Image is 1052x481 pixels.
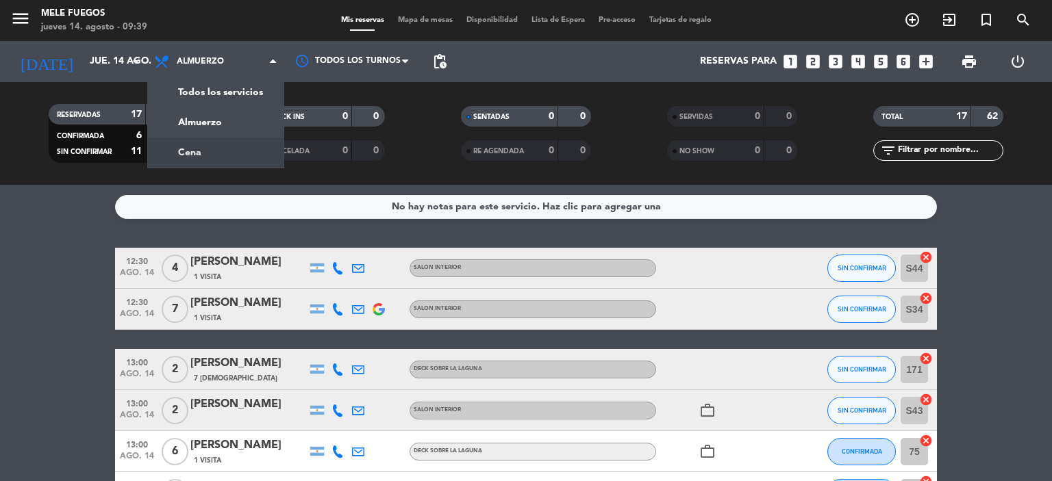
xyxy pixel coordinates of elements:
i: cancel [919,434,933,447]
strong: 6 [136,131,142,140]
input: Filtrar por nombre... [897,143,1003,158]
span: NO SHOW [679,148,714,155]
span: ago. 14 [120,411,154,426]
span: 2 [162,397,188,424]
strong: 0 [549,112,554,121]
span: CANCELADA [267,148,310,155]
i: looks_one [781,53,799,70]
span: 13:00 [120,395,154,411]
span: CHECK INS [267,114,305,120]
span: Mapa de mesas [391,16,460,24]
div: [PERSON_NAME] [190,294,307,312]
i: cancel [919,393,933,406]
span: ago. 14 [120,452,154,467]
span: 12:30 [120,294,154,309]
strong: 17 [131,109,142,119]
button: SIN CONFIRMAR [827,397,896,424]
strong: 11 [131,146,142,156]
span: Mis reservas [334,16,391,24]
span: SALON INTERIOR [414,306,461,311]
a: Cena [148,138,284,168]
strong: 0 [755,112,760,121]
span: Reservas para [700,56,777,67]
span: SIN CONFIRMAR [838,365,886,373]
strong: 0 [580,146,588,155]
span: Lista de Espera [525,16,592,24]
span: DECK SOBRE LA LAGUNA [414,366,482,372]
span: CONFIRMADA [57,133,104,140]
button: SIN CONFIRMAR [827,296,896,323]
a: Todos los servicios [148,77,284,107]
div: [PERSON_NAME] [190,253,307,271]
span: 13:00 [120,436,154,452]
span: SALON INTERIOR [414,265,461,270]
i: arrow_drop_down [127,53,144,70]
span: 12:30 [120,252,154,268]
strong: 0 [755,146,760,155]
span: RESERVADAS [57,112,101,118]
strong: 0 [342,112,348,121]
strong: 0 [786,112,794,121]
span: SENTADAS [473,114,510,120]
span: SIN CONFIRMAR [57,148,112,155]
i: search [1015,12,1031,28]
i: work_outline [699,402,716,419]
span: Disponibilidad [460,16,525,24]
span: DECK SOBRE LA LAGUNA [414,448,482,454]
i: cancel [919,352,933,365]
i: power_settings_new [1010,53,1026,70]
span: ago. 14 [120,268,154,284]
i: looks_4 [849,53,867,70]
strong: 17 [956,112,967,121]
button: SIN CONFIRMAR [827,255,896,282]
i: cancel [919,291,933,305]
span: Pre-acceso [592,16,642,24]
i: filter_list [880,142,897,159]
button: menu [10,8,31,34]
span: ago. 14 [120,309,154,325]
div: No hay notas para este servicio. Haz clic para agregar una [392,199,661,215]
i: exit_to_app [941,12,957,28]
span: pending_actions [431,53,448,70]
div: Mele Fuegos [41,7,147,21]
span: SIN CONFIRMAR [838,264,886,272]
strong: 0 [342,146,348,155]
span: CONFIRMADA [842,447,882,455]
div: [PERSON_NAME] [190,437,307,454]
span: SIN CONFIRMAR [838,406,886,414]
span: SIN CONFIRMAR [838,305,886,313]
i: turned_in_not [978,12,994,28]
span: 7 [DEMOGRAPHIC_DATA] [194,373,277,384]
strong: 0 [549,146,554,155]
div: [PERSON_NAME] [190,395,307,413]
i: work_outline [699,443,716,460]
i: menu [10,8,31,29]
span: ago. 14 [120,369,154,385]
button: SIN CONFIRMAR [827,356,896,383]
span: 4 [162,255,188,282]
span: 1 Visita [194,455,221,466]
span: 2 [162,356,188,383]
i: looks_5 [872,53,890,70]
img: google-logo.png [373,303,385,315]
i: cancel [919,250,933,264]
i: [DATE] [10,47,83,77]
span: TOTAL [881,114,903,120]
a: Almuerzo [148,107,284,138]
div: jueves 14. agosto - 09:39 [41,21,147,34]
i: add_box [917,53,935,70]
i: looks_two [804,53,822,70]
strong: 62 [987,112,1001,121]
span: Tarjetas de regalo [642,16,718,24]
button: CONFIRMADA [827,438,896,465]
span: 7 [162,296,188,323]
span: print [961,53,977,70]
span: 6 [162,438,188,465]
strong: 0 [580,112,588,121]
span: 1 Visita [194,313,221,324]
span: 1 Visita [194,272,221,283]
strong: 0 [786,146,794,155]
strong: 0 [373,146,381,155]
div: [PERSON_NAME] [190,354,307,372]
span: 13:00 [120,354,154,369]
